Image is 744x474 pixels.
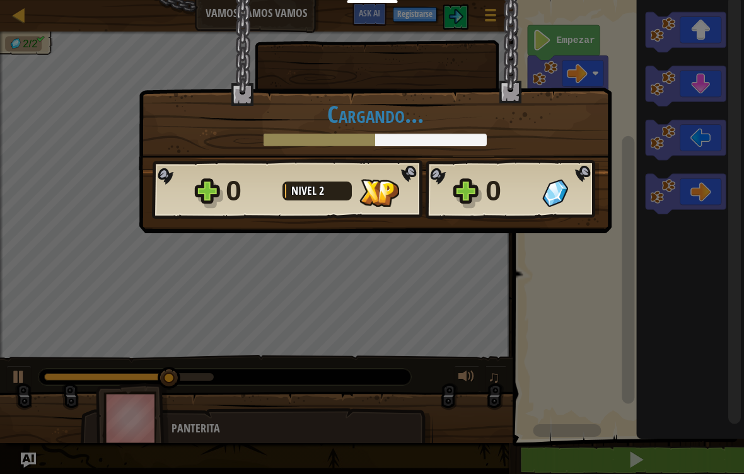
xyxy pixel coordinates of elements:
div: 0 [485,171,535,211]
span: 2 [319,183,324,199]
div: 0 [226,171,275,211]
img: XP Ganada [359,179,399,207]
h1: Cargando... [152,101,598,127]
img: Gemas Ganadas [542,179,568,207]
span: Nivel [291,183,319,199]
